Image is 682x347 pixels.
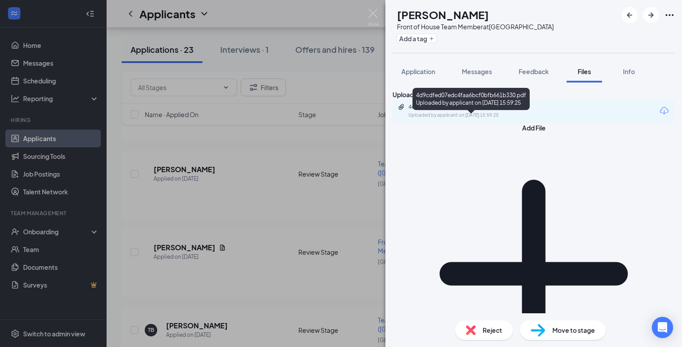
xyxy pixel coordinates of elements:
[623,67,635,75] span: Info
[578,67,591,75] span: Files
[397,7,489,22] h1: [PERSON_NAME]
[412,88,530,110] div: 4d9cdfed07edc4faa6bcf0bfb661b330.pdf Uploaded by applicant on [DATE] 15:59:25
[622,7,638,23] button: ArrowLeftNew
[652,317,673,338] div: Open Intercom Messenger
[429,36,434,41] svg: Plus
[397,34,436,43] button: PlusAdd a tag
[393,90,675,99] div: Upload Resume
[624,10,635,20] svg: ArrowLeftNew
[397,22,554,31] div: Front of House Team Member at [GEOGRAPHIC_DATA]
[664,10,675,20] svg: Ellipses
[408,103,533,110] div: 4d9cdfed07edc4faa6bcf0bfb661b330.pdf
[646,10,656,20] svg: ArrowRight
[483,325,502,335] span: Reject
[398,103,405,110] svg: Paperclip
[398,103,542,119] a: Paperclip4d9cdfed07edc4faa6bcf0bfb661b330.pdfUploaded by applicant on [DATE] 15:59:25
[519,67,549,75] span: Feedback
[408,112,542,119] div: Uploaded by applicant on [DATE] 15:59:25
[552,325,595,335] span: Move to stage
[643,7,659,23] button: ArrowRight
[462,67,492,75] span: Messages
[401,67,435,75] span: Application
[659,106,670,116] svg: Download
